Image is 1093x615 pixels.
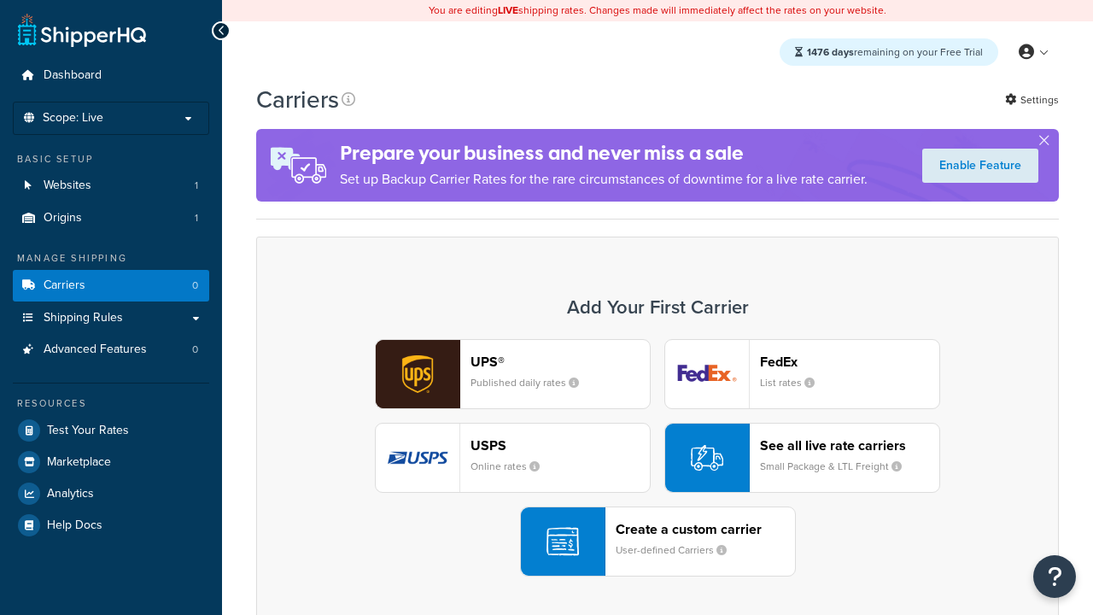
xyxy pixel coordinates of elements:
span: Shipping Rules [44,311,123,325]
a: Carriers 0 [13,270,209,302]
a: Websites 1 [13,170,209,202]
a: Marketplace [13,447,209,477]
span: 1 [195,211,198,225]
span: 0 [192,278,198,293]
div: Resources [13,396,209,411]
header: UPS® [471,354,650,370]
button: usps logoUSPSOnline rates [375,423,651,493]
header: See all live rate carriers [760,437,939,454]
header: FedEx [760,354,939,370]
span: Carriers [44,278,85,293]
header: USPS [471,437,650,454]
span: Scope: Live [43,111,103,126]
button: fedEx logoFedExList rates [664,339,940,409]
small: User-defined Carriers [616,542,740,558]
a: Origins 1 [13,202,209,234]
header: Create a custom carrier [616,521,795,537]
span: 1 [195,179,198,193]
a: Settings [1005,88,1059,112]
img: fedEx logo [665,340,749,408]
span: Help Docs [47,518,102,533]
button: Open Resource Center [1033,555,1076,598]
a: Help Docs [13,510,209,541]
a: Analytics [13,478,209,509]
img: icon-carrier-custom-c93b8a24.svg [546,525,579,558]
a: Shipping Rules [13,302,209,334]
span: Origins [44,211,82,225]
strong: 1476 days [807,44,854,60]
h4: Prepare your business and never miss a sale [340,139,868,167]
div: Manage Shipping [13,251,209,266]
h1: Carriers [256,83,339,116]
a: Enable Feature [922,149,1038,183]
span: 0 [192,343,198,357]
li: Advanced Features [13,334,209,366]
li: Carriers [13,270,209,302]
a: Test Your Rates [13,415,209,446]
img: ups logo [376,340,459,408]
small: Small Package & LTL Freight [760,459,915,474]
a: Advanced Features 0 [13,334,209,366]
button: ups logoUPS®Published daily rates [375,339,651,409]
img: icon-carrier-liverate-becf4550.svg [691,442,723,474]
small: Online rates [471,459,553,474]
li: Websites [13,170,209,202]
img: ad-rules-rateshop-fe6ec290ccb7230408bd80ed9643f0289d75e0ffd9eb532fc0e269fcd187b520.png [256,129,340,202]
span: Test Your Rates [47,424,129,438]
span: Dashboard [44,68,102,83]
button: See all live rate carriersSmall Package & LTL Freight [664,423,940,493]
a: Dashboard [13,60,209,91]
small: List rates [760,375,828,390]
p: Set up Backup Carrier Rates for the rare circumstances of downtime for a live rate carrier. [340,167,868,191]
span: Websites [44,179,91,193]
a: ShipperHQ Home [18,13,146,47]
span: Advanced Features [44,343,147,357]
span: Marketplace [47,455,111,470]
small: Published daily rates [471,375,593,390]
li: Origins [13,202,209,234]
b: LIVE [498,3,518,18]
span: Analytics [47,487,94,501]
div: Basic Setup [13,152,209,167]
img: usps logo [376,424,459,492]
button: Create a custom carrierUser-defined Carriers [520,507,796,577]
h3: Add Your First Carrier [274,297,1041,318]
div: remaining on your Free Trial [780,38,998,66]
